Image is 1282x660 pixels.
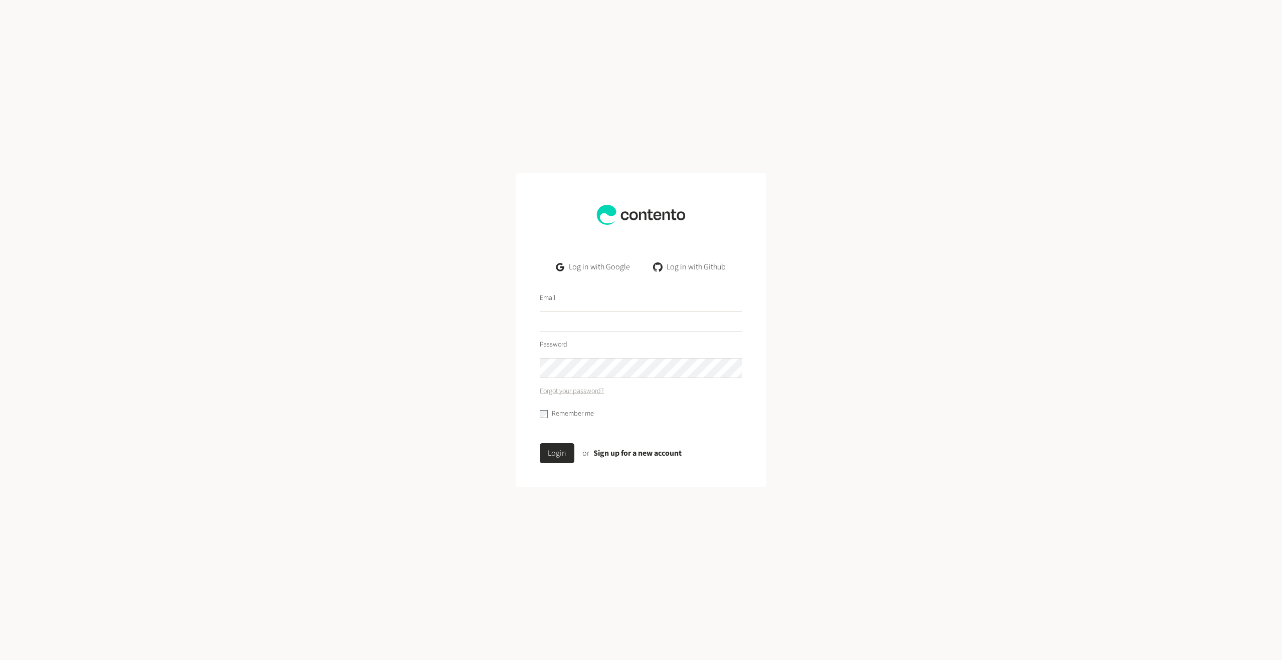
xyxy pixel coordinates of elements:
a: Sign up for a new account [593,448,682,459]
label: Password [540,340,567,350]
label: Remember me [552,409,594,419]
a: Forgot your password? [540,386,604,397]
label: Email [540,293,555,303]
a: Log in with Github [646,257,734,277]
button: Login [540,443,574,463]
a: Log in with Google [548,257,638,277]
span: or [582,448,589,459]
